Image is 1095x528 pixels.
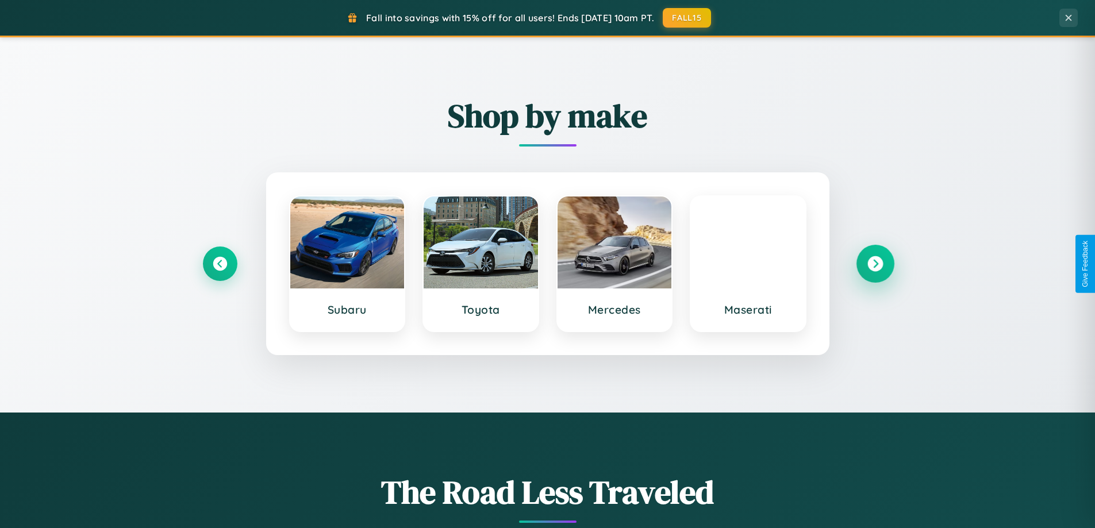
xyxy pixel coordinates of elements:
[302,303,393,317] h3: Subaru
[203,470,893,514] h1: The Road Less Traveled
[663,8,711,28] button: FALL15
[702,303,794,317] h3: Maserati
[435,303,527,317] h3: Toyota
[366,12,654,24] span: Fall into savings with 15% off for all users! Ends [DATE] 10am PT.
[203,94,893,138] h2: Shop by make
[569,303,660,317] h3: Mercedes
[1081,241,1089,287] div: Give Feedback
